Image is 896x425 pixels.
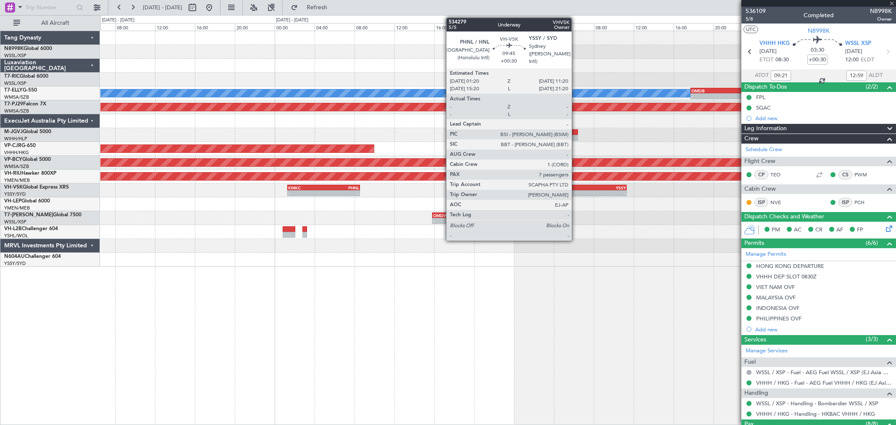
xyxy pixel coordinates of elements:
div: 12:00 [634,23,674,31]
span: 08:30 [775,56,789,64]
span: [DATE] [845,47,862,56]
div: 12:00 [394,23,434,31]
div: 20:00 [714,23,754,31]
span: VP-BCY [4,157,22,162]
span: Leg Information [744,124,787,134]
div: VIET NAM OVF [756,283,795,291]
div: PHNL [324,185,359,190]
span: Dispatch Checks and Weather [744,212,824,222]
a: WSSL / XSP - Fuel - AEG Fuel WSSL / XSP (EJ Asia Only) [756,369,892,376]
div: - [469,218,504,223]
span: Crew [744,134,759,144]
span: Cabin Crew [744,184,776,194]
div: - [324,191,359,196]
div: 04:00 [315,23,355,31]
a: Manage Services [746,347,788,355]
div: Add new [755,115,892,122]
span: [DATE] - [DATE] [143,4,182,11]
div: INDONESIA OVF [756,304,799,312]
span: VH-L2B [4,226,22,231]
div: 00:00 [514,23,554,31]
a: WMSA/SZB [4,94,29,100]
div: [DATE] - [DATE] [102,17,134,24]
div: - [433,218,469,223]
span: (2/2) [866,82,878,91]
span: Flight Crew [744,157,775,166]
span: [DATE] [759,47,777,56]
a: WMSA/SZB [4,108,29,114]
span: 12:00 [845,56,859,64]
div: 00:00 [275,23,315,31]
a: WSSL/XSP [4,219,26,225]
a: YMEN/MEB [4,177,30,184]
div: [DATE] - [DATE] [276,17,308,24]
div: 08:00 [355,23,394,31]
span: Owner [870,16,892,23]
span: Refresh [300,5,335,10]
div: VHHH DEP SLOT 0830Z [756,273,817,280]
div: 16:00 [434,23,474,31]
a: VP-CJRG-650 [4,143,36,148]
span: 5/8 [746,16,766,23]
span: N8998K [808,26,830,35]
div: - [528,191,577,196]
a: N8998KGlobal 6000 [4,46,52,51]
span: AF [836,226,843,234]
div: - [288,191,323,196]
div: CS [838,170,852,179]
span: ALDT [869,71,883,80]
span: All Aircraft [22,20,89,26]
a: VH-LEPGlobal 6000 [4,199,50,204]
div: Add new [755,326,892,333]
a: VHHH / HKG - Handling - HKBAC VHHH / HKG [756,410,875,417]
div: Completed [804,11,834,20]
span: VH-RIU [4,171,21,176]
div: PHILIPPINES OVF [756,315,801,322]
span: ETOT [759,56,773,64]
span: ATOT [755,71,769,80]
span: VH-LEP [4,199,21,204]
div: GMMX [733,88,773,93]
div: 08:00 [594,23,634,31]
a: T7-RICGlobal 6000 [4,74,48,79]
span: N8998K [4,46,24,51]
div: CP [754,170,768,179]
div: - [691,94,732,99]
div: 20:00 [474,23,514,31]
div: - [577,191,626,196]
span: AC [794,226,801,234]
div: OMDB [691,88,732,93]
a: VP-BCYGlobal 5000 [4,157,51,162]
a: WSSL / XSP - Handling - Bombardier WSSL / XSP [756,400,878,407]
button: Refresh [287,1,337,14]
span: VP-CJR [4,143,21,148]
div: HONG KONG DEPARTURE [756,262,824,270]
a: TEO [770,171,789,178]
a: T7-[PERSON_NAME]Global 7500 [4,212,81,218]
button: UTC [744,26,758,33]
span: Handling [744,388,768,398]
div: ISP [754,198,768,207]
a: VHHH / HKG - Fuel - AEG Fuel VHHH / HKG (EJ Asia Only) [756,379,892,386]
a: Schedule Crew [746,146,782,154]
span: T7-RIC [4,74,20,79]
div: 20:00 [235,23,275,31]
div: ISP [838,198,852,207]
span: CR [815,226,822,234]
div: MALAYSIA OVF [756,294,796,301]
span: T7-PJ29 [4,102,23,107]
div: 16:00 [195,23,235,31]
div: [DATE] - [DATE] [515,17,548,24]
span: (6/6) [866,239,878,247]
span: T7-ELLY [4,88,23,93]
span: N604AU [4,254,25,259]
div: PHNL [528,185,577,190]
div: OMDW [433,213,469,218]
span: Fuel [744,357,756,367]
a: Manage Permits [746,250,786,259]
span: 536109 [746,7,766,16]
div: 04:00 [554,23,594,31]
a: VHHH/HKG [4,150,29,156]
span: T7-[PERSON_NAME] [4,212,53,218]
span: PM [772,226,780,234]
